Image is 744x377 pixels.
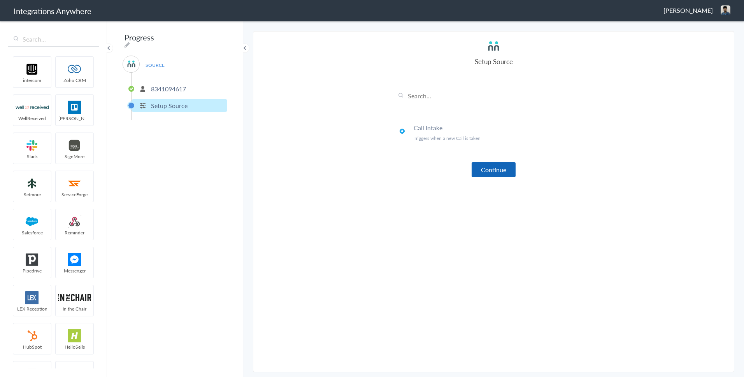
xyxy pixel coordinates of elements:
[16,63,49,76] img: intercom-logo.svg
[16,291,49,304] img: lex-app-logo.svg
[13,305,51,312] span: LEX Reception
[13,115,51,122] span: WellReceived
[56,191,93,198] span: ServiceForge
[56,153,93,160] span: SignMore
[397,91,591,104] input: Search...
[397,57,591,66] h4: Setup Source
[414,135,591,141] p: Triggers when a new Call is taken
[13,344,51,350] span: HubSpot
[58,329,91,342] img: hs-app-logo.svg
[487,39,500,53] img: answerconnect-logo.svg
[56,229,93,236] span: Reminder
[14,5,91,16] h1: Integrations Anywhere
[58,101,91,114] img: trello.png
[151,101,188,110] p: Setup Source
[56,344,93,350] span: HelloSells
[13,191,51,198] span: Setmore
[56,115,93,122] span: [PERSON_NAME]
[56,77,93,84] span: Zoho CRM
[13,267,51,274] span: Pipedrive
[58,253,91,266] img: FBM.png
[16,139,49,152] img: slack-logo.svg
[663,6,713,15] span: [PERSON_NAME]
[16,101,49,114] img: wr-logo.svg
[16,253,49,266] img: pipedrive.png
[58,177,91,190] img: serviceforge-icon.png
[58,215,91,228] img: webhook.png
[721,5,730,15] img: profile-pic.jpeg
[16,215,49,228] img: salesforce-logo.svg
[8,32,99,47] input: Search...
[16,329,49,342] img: hubspot-logo.svg
[151,84,186,93] p: 8341094617
[126,59,136,69] img: answerconnect-logo.svg
[13,229,51,236] span: Salesforce
[56,267,93,274] span: Messenger
[140,60,170,70] span: SOURCE
[56,305,93,312] span: In the Chair
[58,63,91,76] img: zoho-logo.svg
[414,123,591,132] h4: Call Intake
[472,162,516,177] button: Continue
[13,153,51,160] span: Slack
[16,177,49,190] img: setmoreNew.jpg
[13,77,51,84] span: intercom
[58,139,91,152] img: signmore-logo.png
[58,291,91,304] img: inch-logo.svg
